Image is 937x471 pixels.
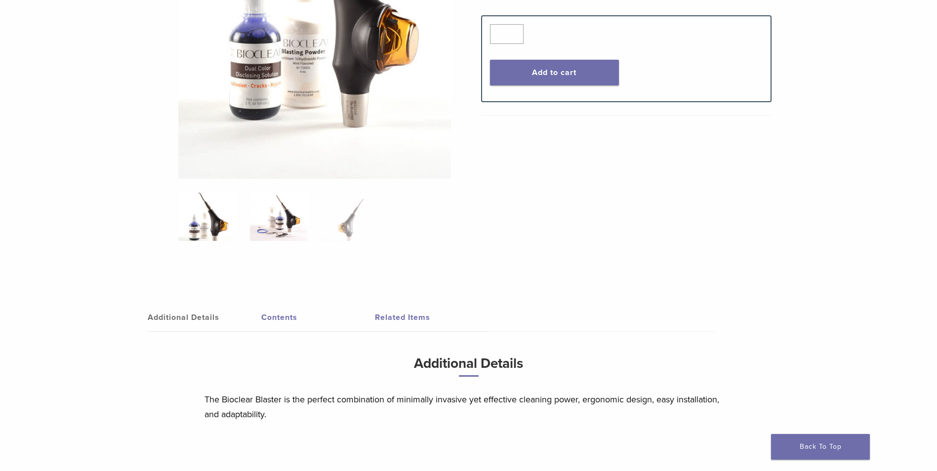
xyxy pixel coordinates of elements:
img: Bioclear-Blaster-Kit-Simplified-1-e1548850725122-324x324.jpg [178,192,235,241]
a: Back To Top [771,434,870,460]
img: Blaster Kit - Image 2 [250,192,307,241]
a: Additional Details [148,304,261,331]
a: Contents [261,304,375,331]
button: Add to cart [490,60,619,85]
h3: Additional Details [204,352,733,385]
img: Blaster Kit - Image 3 [322,192,379,241]
p: The Bioclear Blaster is the perfect combination of minimally invasive yet effective cleaning powe... [204,392,733,422]
a: Related Items [375,304,489,331]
